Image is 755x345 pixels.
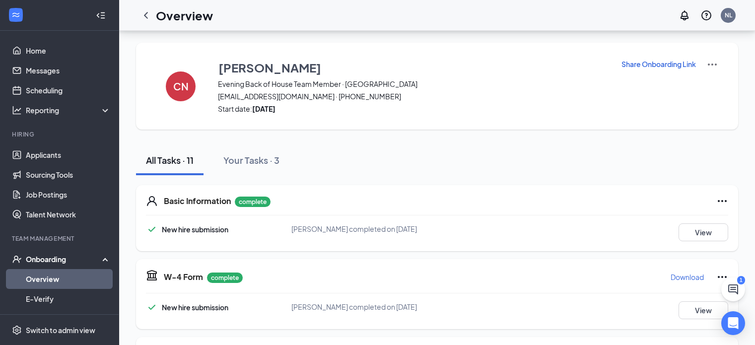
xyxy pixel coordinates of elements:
[26,80,111,100] a: Scheduling
[26,269,111,289] a: Overview
[218,104,609,114] span: Start date:
[12,105,22,115] svg: Analysis
[26,289,111,309] a: E-Verify
[12,325,22,335] svg: Settings
[727,283,739,295] svg: ChatActive
[721,311,745,335] div: Open Intercom Messenger
[26,165,111,185] a: Sourcing Tools
[146,269,158,281] svg: TaxGovernmentIcon
[716,271,728,283] svg: Ellipses
[223,154,279,166] div: Your Tasks · 3
[679,9,690,21] svg: Notifications
[26,309,111,329] a: Onboarding Documents
[252,104,275,113] strong: [DATE]
[621,59,696,69] button: Share Onboarding Link
[12,130,109,138] div: Hiring
[218,59,321,76] h3: [PERSON_NAME]
[12,234,109,243] div: Team Management
[164,272,203,282] h5: W-4 Form
[291,224,417,233] span: [PERSON_NAME] completed on [DATE]
[162,225,228,234] span: New hire submission
[146,195,158,207] svg: User
[671,272,704,282] p: Download
[162,303,228,312] span: New hire submission
[12,254,22,264] svg: UserCheck
[96,10,106,20] svg: Collapse
[26,185,111,205] a: Job Postings
[706,59,718,70] img: More Actions
[26,105,111,115] div: Reporting
[737,276,745,284] div: 1
[11,10,21,20] svg: WorkstreamLogo
[26,41,111,61] a: Home
[26,145,111,165] a: Applicants
[670,269,704,285] button: Download
[26,61,111,80] a: Messages
[173,83,189,90] h4: CN
[725,11,732,19] div: NL
[26,205,111,224] a: Talent Network
[218,91,609,101] span: [EMAIL_ADDRESS][DOMAIN_NAME] · [PHONE_NUMBER]
[156,59,206,114] button: CN
[146,154,194,166] div: All Tasks · 11
[235,197,271,207] p: complete
[140,9,152,21] svg: ChevronLeft
[679,223,728,241] button: View
[721,277,745,301] button: ChatActive
[218,59,609,76] button: [PERSON_NAME]
[26,325,95,335] div: Switch to admin view
[146,223,158,235] svg: Checkmark
[700,9,712,21] svg: QuestionInfo
[291,302,417,311] span: [PERSON_NAME] completed on [DATE]
[679,301,728,319] button: View
[164,196,231,207] h5: Basic Information
[156,7,213,24] h1: Overview
[207,273,243,283] p: complete
[26,254,102,264] div: Onboarding
[218,79,609,89] span: Evening Back of House Team Member · [GEOGRAPHIC_DATA]
[146,301,158,313] svg: Checkmark
[716,195,728,207] svg: Ellipses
